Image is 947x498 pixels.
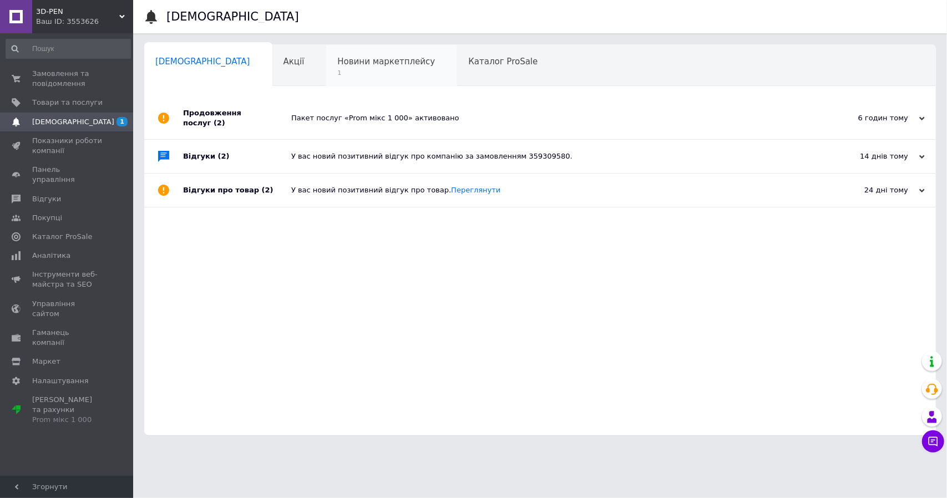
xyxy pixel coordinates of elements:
div: 14 днів тому [814,151,925,161]
span: Відгуки [32,194,61,204]
div: У вас новий позитивний відгук про компанію за замовленням 359309580. [291,151,814,161]
span: [DEMOGRAPHIC_DATA] [155,57,250,67]
span: 1 [117,117,128,126]
span: Каталог ProSale [32,232,92,242]
span: Інструменти веб-майстра та SEO [32,270,103,289]
span: 3D-PEN [36,7,119,17]
span: (2) [214,119,225,127]
div: Відгуки про товар [183,174,291,207]
span: Аналітика [32,251,70,261]
span: [PERSON_NAME] та рахунки [32,395,103,425]
span: Показники роботи компанії [32,136,103,156]
div: Prom мікс 1 000 [32,415,103,425]
span: Налаштування [32,376,89,386]
a: Переглянути [451,186,500,194]
span: Гаманець компанії [32,328,103,348]
span: 1 [337,69,435,77]
span: Управління сайтом [32,299,103,319]
span: [DEMOGRAPHIC_DATA] [32,117,114,127]
button: Чат з покупцем [922,430,944,453]
span: Маркет [32,357,60,367]
span: (2) [262,186,274,194]
div: Пакет послуг «Prom мікс 1 000» активовано [291,113,814,123]
input: Пошук [6,39,131,59]
div: Продовження послуг [183,97,291,139]
div: 6 годин тому [814,113,925,123]
span: Замовлення та повідомлення [32,69,103,89]
span: Акції [283,57,305,67]
div: У вас новий позитивний відгук про товар. [291,185,814,195]
h1: [DEMOGRAPHIC_DATA] [166,10,299,23]
span: Каталог ProSale [468,57,538,67]
span: (2) [218,152,230,160]
span: Панель управління [32,165,103,185]
span: Товари та послуги [32,98,103,108]
span: Покупці [32,213,62,223]
span: Новини маркетплейсу [337,57,435,67]
div: 24 дні тому [814,185,925,195]
div: Ваш ID: 3553626 [36,17,133,27]
div: Відгуки [183,140,291,173]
